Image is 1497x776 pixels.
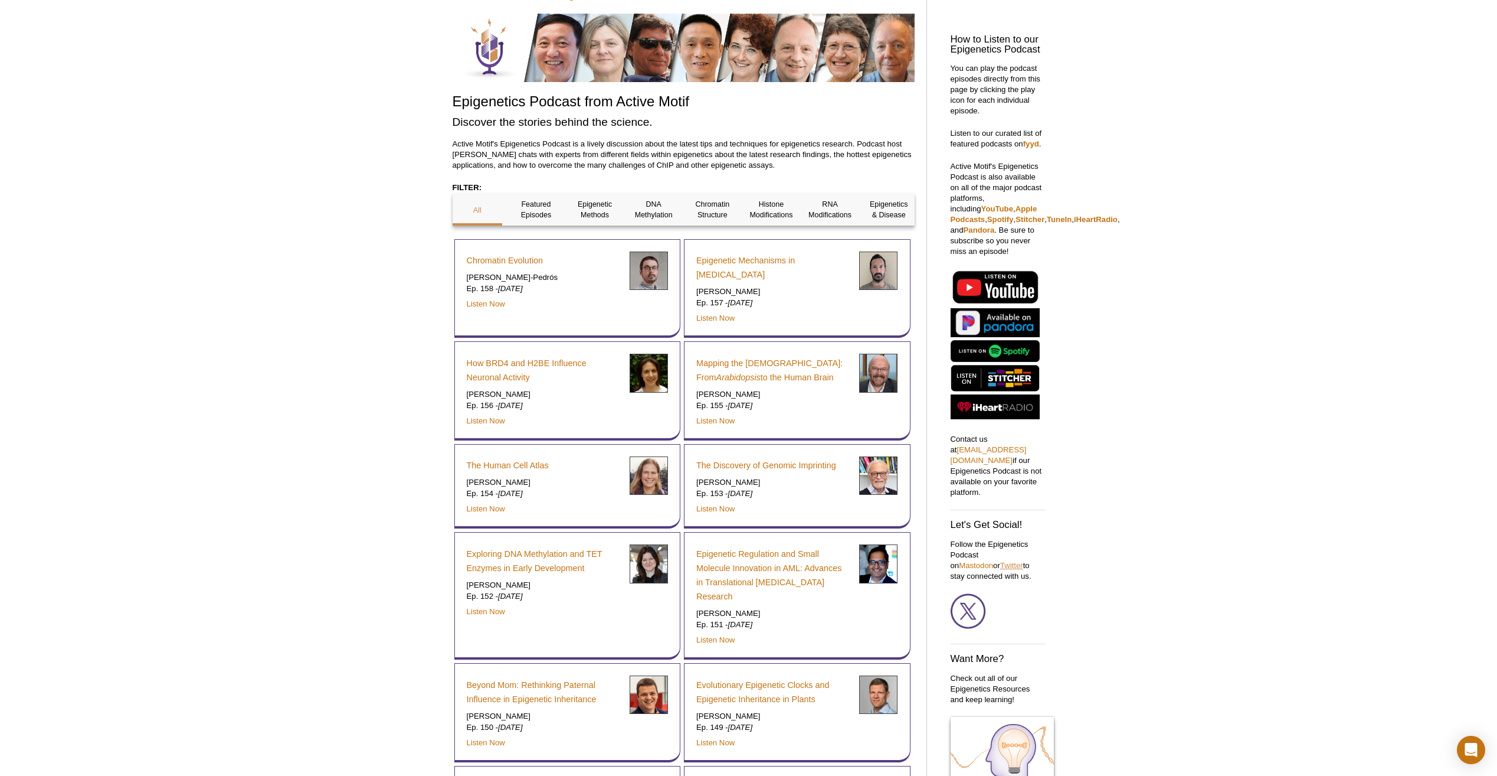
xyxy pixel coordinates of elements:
[805,199,855,220] p: RNA Modifications
[964,226,995,234] a: Pandora
[1000,561,1023,570] a: Twitter
[951,520,1045,530] h3: Let's Get Social!
[951,394,1040,420] img: Listen on iHeartRadio
[511,199,561,220] p: Featured Episodes
[1023,139,1039,148] a: fyyd
[467,504,505,513] a: Listen Now
[1016,215,1044,224] a: Stitcher
[951,340,1040,362] img: Listen on Spotify
[696,298,850,308] p: Ep. 157 -
[630,252,668,290] img: Arnau Sebe Pedros headshot
[453,94,915,111] h1: Epigenetics Podcast from Active Motif
[696,608,850,619] p: [PERSON_NAME]
[696,488,850,499] p: Ep. 153 -
[951,434,1045,498] p: Contact us at if our Epigenetics Podcast is not available on your favorite platform.
[951,308,1040,337] img: Listen on Pandora
[467,416,505,425] a: Listen Now
[453,205,503,216] p: All
[951,269,1040,305] img: Listen on YouTube
[687,199,738,220] p: Chromatin Structure
[951,365,1040,392] img: Listen on Stitcher
[951,445,1027,465] a: [EMAIL_ADDRESS][DOMAIN_NAME]
[728,620,753,629] em: [DATE]
[628,199,679,220] p: DNA Methylation
[696,477,850,488] p: [PERSON_NAME]
[467,722,621,733] p: Ep. 150 -
[746,199,797,220] p: Histone Modifications
[696,547,850,604] a: Epigenetic Regulation and Small Molecule Innovation in AML: Advances in Translational [MEDICAL_DA...
[467,580,621,591] p: [PERSON_NAME]
[696,722,850,733] p: Ep. 149 -
[467,299,505,308] a: Listen Now
[696,253,850,282] a: Epigenetic Mechanisms in [MEDICAL_DATA]
[696,389,850,400] p: [PERSON_NAME]
[467,591,621,602] p: Ep. 152 -
[864,199,914,220] p: Epigenetics & Disease
[728,401,753,410] em: [DATE]
[453,14,915,82] img: Discover the stories behind the science.
[951,204,1037,224] a: Apple Podcasts
[859,457,897,495] img: Azim Surani headshot
[951,594,986,629] img: Active Motif Twitter
[859,676,897,714] img: Frank Johannes
[467,547,621,575] a: Exploring DNA Methylation and TET Enzymes in Early Development
[1047,215,1072,224] a: TuneIn
[498,489,523,498] em: [DATE]
[951,128,1045,149] p: Listen to our curated list of featured podcasts on .
[696,314,735,322] a: Listen Now
[467,283,621,294] p: Ep. 158 -
[696,400,850,411] p: Ep. 155 -
[467,607,505,616] a: Listen Now
[498,592,523,601] em: [DATE]
[716,373,761,382] em: Arabidopsis
[951,654,1045,664] h3: Want More?
[467,738,505,747] a: Listen Now
[987,215,1014,224] a: Spotify
[1074,215,1118,224] a: iHeartRadio
[696,678,850,706] a: Evolutionary Epigenetic Clocks and Epigenetic Inheritance in Plants
[959,561,993,570] a: Mastodon
[951,63,1045,116] p: You can play the podcast episodes directly from this page by clicking the play icon for each indi...
[951,35,1045,55] h3: How to Listen to our Epigenetics Podcast
[859,354,897,392] img: Joseph Ecker headshot
[467,272,621,283] p: [PERSON_NAME]-Pedrós
[696,458,836,472] a: The Discovery of Genomic Imprinting
[1457,736,1485,764] div: Open Intercom Messenger
[498,401,523,410] em: [DATE]
[981,204,1013,213] a: YouTube
[467,356,621,384] a: How BRD4 and H2BE Influence Neuronal Activity
[951,673,1045,705] p: Check out all of our Epigenetics Resources and keep learning!
[859,544,897,583] img: Weiwei Dang headshot
[696,416,735,425] a: Listen Now
[630,354,668,392] img: Erica Korb headshot
[467,477,621,488] p: [PERSON_NAME]
[467,711,621,722] p: [PERSON_NAME]
[570,199,620,220] p: Epigenetic Methods
[728,298,753,307] em: [DATE]
[696,738,735,747] a: Listen Now
[467,253,543,268] a: Chromatin Evolution
[728,723,753,732] em: [DATE]
[467,458,549,472] a: The Human Cell Atlas
[630,676,668,714] img: Raffaele Teperino
[951,161,1045,257] p: Active Motif's Epigenetics Podcast is also available on all of the major podcast platforms, inclu...
[453,139,915,171] p: Active Motif's Epigenetics Podcast is a lively discussion about the latest tips and techniques fo...
[728,489,753,498] em: [DATE]
[453,114,915,130] h2: Discover the stories behind the science.
[696,620,850,630] p: Ep. 151 -
[951,539,1045,582] p: Follow the Epigenetics Podcast on or to stay connected with us.
[630,544,668,583] img: Petra Hajkova headshot
[498,284,523,293] em: [DATE]
[630,457,668,495] img: Sarah Teichmann headshot
[696,711,850,722] p: [PERSON_NAME]
[696,356,850,384] a: Mapping the [DEMOGRAPHIC_DATA]: FromArabidopsisto the Human Brain
[467,400,621,411] p: Ep. 156 -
